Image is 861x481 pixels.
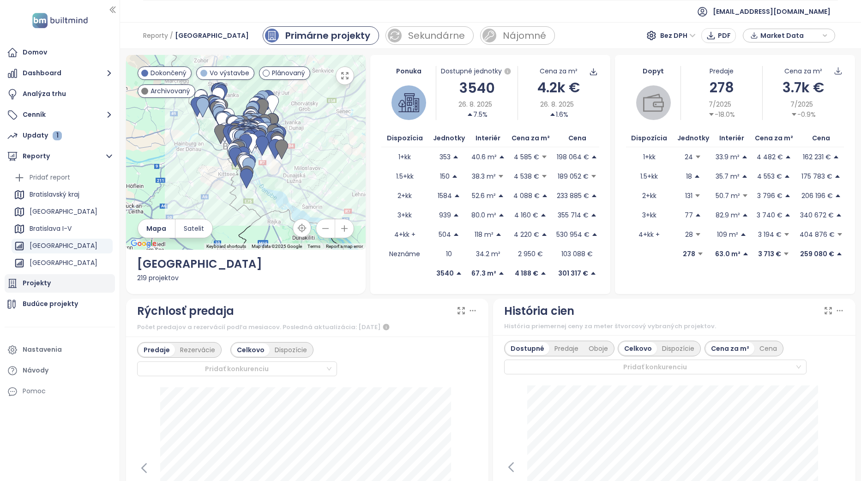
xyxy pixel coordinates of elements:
[716,210,740,220] p: 82.9 m²
[757,171,782,181] p: 4 553 €
[800,229,835,240] p: 404 876 €
[498,270,505,277] span: caret-up
[717,229,738,240] p: 109 m²
[137,255,355,273] div: [GEOGRAPHIC_DATA]
[540,99,574,109] span: 26. 8. 2025
[837,231,843,238] span: caret-down
[561,249,593,259] p: 103 088 €
[540,270,547,277] span: caret-up
[657,342,699,355] div: Dispozície
[23,385,46,397] div: Pomoc
[626,167,672,186] td: 1.5+kk
[685,210,693,220] p: 77
[476,249,500,259] p: 34.2 m²
[740,231,747,238] span: caret-up
[498,173,504,180] span: caret-down
[5,147,115,166] button: Reporty
[12,204,113,219] div: [GEOGRAPHIC_DATA]
[452,154,459,160] span: caret-up
[833,154,839,160] span: caret-up
[385,26,474,45] a: sale
[803,152,831,162] p: 162 231 €
[514,171,539,181] p: 4 538 €
[591,154,597,160] span: caret-up
[784,192,791,199] span: caret-up
[760,29,820,42] span: Market Data
[783,251,789,257] span: caret-down
[326,244,363,249] a: Report a map error
[716,191,740,201] p: 50.7 m²
[558,268,588,278] p: 301 317 €
[12,170,113,185] div: Pridať report
[472,191,496,201] p: 52.6 m²
[681,66,762,76] div: Predaje
[718,30,731,41] span: PDF
[626,129,672,147] th: Dispozícia
[170,27,173,44] span: /
[742,251,749,257] span: caret-up
[5,106,115,124] button: Cenník
[541,154,548,160] span: caret-down
[272,68,305,78] span: Plánovaný
[53,131,62,140] div: 1
[542,192,548,199] span: caret-up
[5,85,115,103] a: Analýza trhu
[128,238,159,250] a: Open this area in Google Maps (opens a new window)
[791,111,797,118] span: caret-down
[590,173,597,180] span: caret-down
[436,77,518,99] div: 3540
[708,111,715,118] span: caret-down
[584,342,613,355] div: Oboje
[471,268,496,278] p: 67.3 m²
[12,239,113,253] div: [GEOGRAPHIC_DATA]
[506,129,555,147] th: Cena za m²
[695,231,701,238] span: caret-down
[499,154,505,160] span: caret-up
[137,302,234,320] div: Rýchlosť predaja
[784,212,791,218] span: caret-up
[381,66,436,76] div: Ponuka
[5,64,115,83] button: Dashboard
[5,341,115,359] a: Nastavenia
[446,249,452,259] p: 10
[672,129,714,147] th: Jednotky
[557,152,589,162] p: 198 064 €
[23,130,62,141] div: Updaty
[518,77,599,98] div: 4.2k €
[685,191,692,201] p: 131
[697,251,704,257] span: caret-down
[785,154,791,160] span: caret-up
[556,229,590,240] p: 530 954 €
[12,187,113,202] div: Bratislavský kraj
[23,365,48,376] div: Návody
[754,342,782,355] div: Cena
[471,210,496,220] p: 80.0 m²
[798,129,844,147] th: Cena
[453,212,459,218] span: caret-up
[137,273,355,283] div: 219 projektov
[138,343,175,356] div: Predaje
[23,344,62,355] div: Nastavenia
[381,167,428,186] td: 1.5+kk
[513,191,540,201] p: 4 088 €
[660,29,696,42] span: Bez DPH
[741,173,748,180] span: caret-up
[440,152,451,162] p: 353
[5,382,115,401] div: Pomoc
[381,225,428,244] td: 4+kk +
[453,231,459,238] span: caret-up
[439,210,451,220] p: 939
[694,173,700,180] span: caret-up
[540,66,578,76] div: Cena za m²
[30,189,79,200] div: Bratislavský kraj
[439,229,451,240] p: 504
[381,129,428,147] th: Dispozícia
[801,191,833,201] p: 206 196 €
[591,231,598,238] span: caret-up
[541,173,548,180] span: caret-down
[23,88,66,100] div: Analýza trhu
[440,171,450,181] p: 150
[709,99,731,109] span: 7/2025
[694,192,701,199] span: caret-down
